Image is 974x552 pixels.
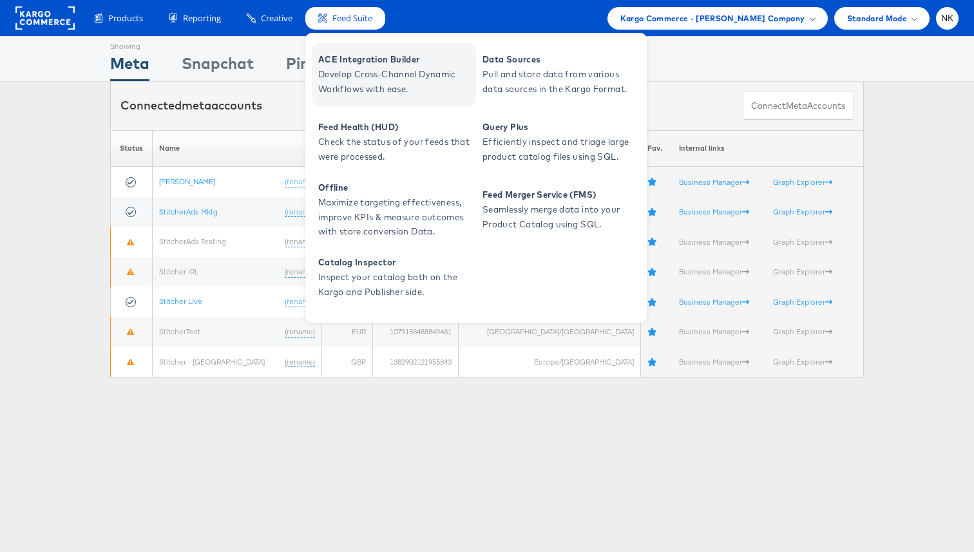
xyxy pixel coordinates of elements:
[110,37,149,52] div: Showing
[318,195,473,239] span: Maximize targeting effectiveness, improve KPIs & measure outcomes with store conversion Data.
[312,245,476,310] a: Catalog Inspector Inspect your catalog both on the Kargo and Publisher side.
[159,236,226,246] a: StitcherAds Testing
[182,52,254,81] div: Snapchat
[318,135,473,164] span: Check the status of your feeds that were processed.
[679,177,749,187] a: Business Manager
[773,297,832,307] a: Graph Explorer
[476,178,640,242] a: Feed Merger Service (FMS) Seamlessly merge data into your Product Catalog using SQL.
[318,120,473,135] span: Feed Health (HUD)
[679,327,749,336] a: Business Manager
[285,176,315,187] a: (rename)
[482,202,637,232] span: Seamlessly merge data into your Product Catalog using SQL.
[318,180,473,195] span: Offline
[285,207,315,218] a: (rename)
[159,357,265,366] a: Stitcher - [GEOGRAPHIC_DATA]
[679,267,749,276] a: Business Manager
[318,270,473,300] span: Inspect your catalog both on the Kargo and Publisher side.
[120,97,262,114] div: Connected accounts
[318,255,473,270] span: Catalog Inspector
[183,12,221,24] span: Reporting
[373,347,459,377] td: 1382902121955843
[285,267,315,278] a: (rename)
[285,296,315,307] a: (rename)
[312,43,476,107] a: ACE Integration Builder Develop Cross-Channel Dynamic Workflows with ease.
[159,327,200,336] a: StitcherTest
[847,12,907,25] span: Standard Mode
[373,317,459,347] td: 1079158488849481
[786,100,807,112] span: meta
[321,347,372,377] td: GBP
[482,135,637,164] span: Efficiently inspect and triage large product catalog files using SQL.
[773,237,832,247] a: Graph Explorer
[773,177,832,187] a: Graph Explorer
[332,12,372,24] span: Feed Suite
[108,12,143,24] span: Products
[285,327,315,338] a: (rename)
[679,237,749,247] a: Business Manager
[773,357,832,366] a: Graph Explorer
[476,110,640,175] a: Query Plus Efficiently inspect and triage large product catalog files using SQL.
[482,52,637,67] span: Data Sources
[459,347,641,377] td: Europe/[GEOGRAPHIC_DATA]
[152,130,321,167] th: Name
[773,267,832,276] a: Graph Explorer
[482,120,637,135] span: Query Plus
[743,91,854,120] button: ConnectmetaAccounts
[459,317,641,347] td: [GEOGRAPHIC_DATA]/[GEOGRAPHIC_DATA]
[110,52,149,81] div: Meta
[941,14,954,23] span: NK
[482,187,637,202] span: Feed Merger Service (FMS)
[620,12,805,25] span: Kargo Commerce - [PERSON_NAME] Company
[312,178,476,242] a: Offline Maximize targeting effectiveness, improve KPIs & measure outcomes with store conversion D...
[482,67,637,97] span: Pull and store data from various data sources in the Kargo Format.
[318,52,473,67] span: ACE Integration Builder
[773,327,832,336] a: Graph Explorer
[679,297,749,307] a: Business Manager
[159,207,218,216] a: StitcherAds Mktg
[318,67,473,97] span: Develop Cross-Channel Dynamic Workflows with ease.
[321,317,372,347] td: EUR
[285,357,315,368] a: (rename)
[159,296,202,306] a: Stitcher Live
[476,43,640,107] a: Data Sources Pull and store data from various data sources in the Kargo Format.
[159,176,215,186] a: [PERSON_NAME]
[285,236,315,247] a: (rename)
[261,12,292,24] span: Creative
[111,130,153,167] th: Status
[773,207,832,216] a: Graph Explorer
[679,207,749,216] a: Business Manager
[182,98,211,113] span: meta
[312,110,476,175] a: Feed Health (HUD) Check the status of your feeds that were processed.
[286,52,354,81] div: Pinterest
[159,267,198,276] a: Stitcher IRL
[679,357,749,366] a: Business Manager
